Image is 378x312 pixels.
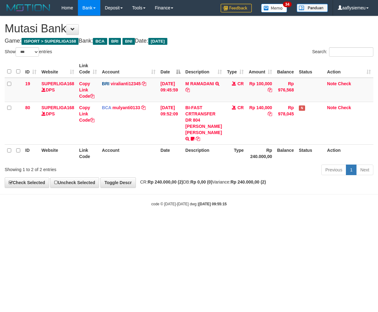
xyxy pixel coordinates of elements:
[283,2,291,7] span: 34
[79,81,94,99] a: Copy Link Code
[329,47,373,57] input: Search:
[356,165,373,175] a: Next
[231,179,266,184] strong: Rp 240.000,00 (2)
[246,102,275,144] td: Rp 140,000
[325,144,373,162] th: Action
[79,105,94,123] a: Copy Link Code
[39,102,77,144] td: DPS
[327,105,337,110] a: Note
[338,105,351,110] a: Check
[141,105,146,110] a: Copy mulyanti0133 to clipboard
[5,38,373,44] h4: Game: Bank: Date:
[5,177,49,188] a: Check Selected
[93,38,107,45] span: BCA
[196,136,200,141] a: Copy BI-FAST CRTRANSFER DR 804 MUHAMAD JEFRY DAVI to clipboard
[158,60,183,78] th: Date: activate to sort column descending
[77,60,99,78] th: Link Code: activate to sort column ascending
[39,60,77,78] th: Website: activate to sort column ascending
[122,38,135,45] span: BNI
[137,179,266,184] span: CR: DB: Variance:
[5,164,153,173] div: Showing 1 to 2 of 2 entries
[185,87,190,92] a: Copy M RAMADANI to clipboard
[5,22,373,35] h1: Mutasi Bank
[221,4,252,12] img: Feedback.jpg
[102,81,109,86] span: BRI
[142,81,146,86] a: Copy viralianti12345 to clipboard
[23,144,39,162] th: ID
[199,202,227,206] strong: [DATE] 09:55:15
[158,78,183,102] td: [DATE] 09:45:59
[109,38,121,45] span: BRI
[190,179,213,184] strong: Rp 0,00 (0)
[224,60,246,78] th: Type: activate to sort column ascending
[297,4,328,12] img: panduan.png
[41,105,74,110] a: SUPERLIGA168
[16,47,39,57] select: Showentries
[275,78,296,102] td: Rp 976,568
[325,60,373,78] th: Action: activate to sort column ascending
[183,60,224,78] th: Description: activate to sort column ascending
[183,144,224,162] th: Description
[312,47,373,57] label: Search:
[296,60,325,78] th: Status
[185,81,214,86] a: M RAMADANI
[224,144,246,162] th: Type
[41,81,74,86] a: SUPERLIGA168
[39,78,77,102] td: DPS
[25,81,30,86] span: 19
[261,4,287,12] img: Button%20Memo.svg
[99,144,158,162] th: Account
[338,81,351,86] a: Check
[99,60,158,78] th: Account: activate to sort column ascending
[246,144,275,162] th: Rp 240.000,00
[151,202,227,206] small: code © [DATE]-[DATE] dwg |
[39,144,77,162] th: Website
[246,78,275,102] td: Rp 100,000
[77,144,99,162] th: Link Code
[321,165,346,175] a: Previous
[5,47,52,57] label: Show entries
[296,144,325,162] th: Status
[102,105,111,110] span: BCA
[183,102,224,144] td: BI-FAST CRTRANSFER DR 804 [PERSON_NAME] [PERSON_NAME]
[111,81,141,86] a: viralianti12345
[275,60,296,78] th: Balance
[5,3,52,12] img: MOTION_logo.png
[268,87,272,92] a: Copy Rp 100,000 to clipboard
[275,144,296,162] th: Balance
[25,105,30,110] span: 80
[327,81,337,86] a: Note
[299,105,305,111] span: Has Note
[112,105,140,110] a: mulyanti0133
[158,102,183,144] td: [DATE] 09:52:09
[148,38,167,45] span: [DATE]
[100,177,136,188] a: Toggle Descr
[275,102,296,144] td: Rp 978,045
[237,81,244,86] span: CR
[22,38,79,45] span: ISPORT > SUPERLIGA168
[148,179,183,184] strong: Rp 240.000,00 (2)
[237,105,244,110] span: CR
[158,144,183,162] th: Date
[346,165,356,175] a: 1
[268,111,272,116] a: Copy Rp 140,000 to clipboard
[23,60,39,78] th: ID: activate to sort column ascending
[246,60,275,78] th: Amount: activate to sort column ascending
[50,177,99,188] a: Uncheck Selected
